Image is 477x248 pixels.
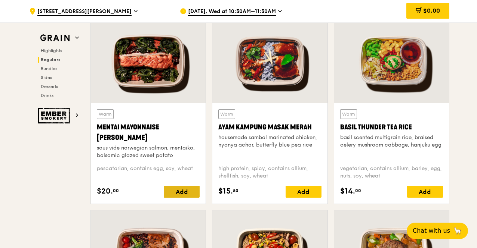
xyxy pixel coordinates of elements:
[340,109,357,119] div: Warm
[164,186,200,198] div: Add
[97,122,200,143] div: Mentai Mayonnaise [PERSON_NAME]
[233,188,238,194] span: 50
[453,226,462,235] span: 🦙
[97,109,114,119] div: Warm
[407,186,443,198] div: Add
[38,108,72,123] img: Ember Smokery web logo
[97,165,200,180] div: pescatarian, contains egg, soy, wheat
[340,165,443,180] div: vegetarian, contains allium, barley, egg, nuts, soy, wheat
[41,75,52,80] span: Sides
[41,48,62,53] span: Highlights
[37,8,132,16] span: [STREET_ADDRESS][PERSON_NAME]
[340,186,355,197] span: $14.
[355,188,361,194] span: 00
[286,186,321,198] div: Add
[218,134,321,149] div: housemade sambal marinated chicken, nyonya achar, butterfly blue pea rice
[413,226,450,235] span: Chat with us
[423,7,440,14] span: $0.00
[113,188,119,194] span: 00
[340,134,443,149] div: basil scented multigrain rice, braised celery mushroom cabbage, hanjuku egg
[218,186,233,197] span: $15.
[41,93,53,98] span: Drinks
[188,8,276,16] span: [DATE], Wed at 10:30AM–11:30AM
[41,84,58,89] span: Desserts
[218,109,235,119] div: Warm
[41,66,57,71] span: Bundles
[218,122,321,132] div: Ayam Kampung Masak Merah
[407,223,468,239] button: Chat with us🦙
[38,31,72,45] img: Grain web logo
[97,186,113,197] span: $20.
[218,165,321,180] div: high protein, spicy, contains allium, shellfish, soy, wheat
[340,122,443,132] div: Basil Thunder Tea Rice
[41,57,61,62] span: Regulars
[97,144,200,159] div: sous vide norwegian salmon, mentaiko, balsamic glazed sweet potato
